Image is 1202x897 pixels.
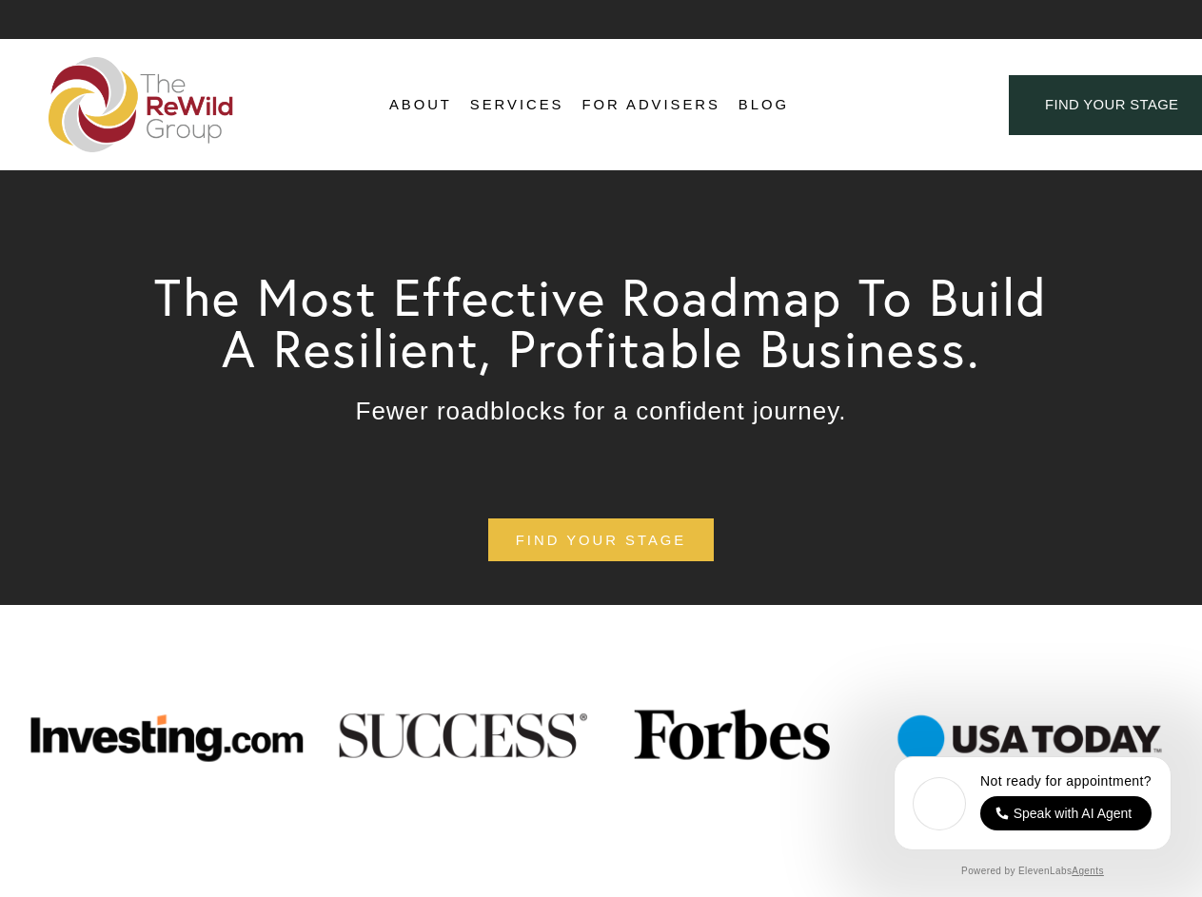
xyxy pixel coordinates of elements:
[154,264,1064,380] span: The Most Effective Roadmap To Build A Resilient, Profitable Business.
[470,92,564,118] span: Services
[389,92,452,118] span: About
[739,91,789,120] a: Blog
[356,397,847,425] span: Fewer roadblocks for a confident journey.
[488,518,714,561] a: find your stage
[581,91,719,120] a: For Advisers
[389,91,452,120] a: folder dropdown
[49,57,235,152] img: The ReWild Group
[470,91,564,120] a: folder dropdown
